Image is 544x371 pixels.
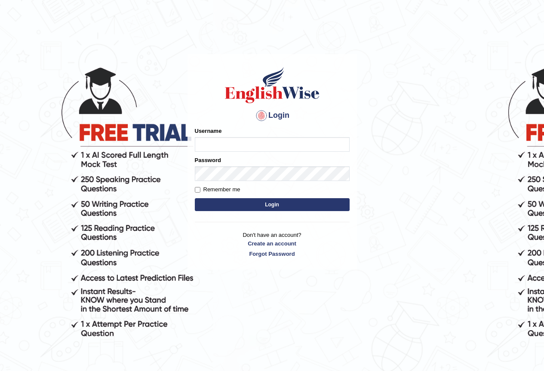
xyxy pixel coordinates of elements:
[195,187,200,193] input: Remember me
[195,231,350,258] p: Don't have an account?
[195,127,222,135] label: Username
[195,198,350,211] button: Login
[223,66,321,104] img: Logo of English Wise sign in for intelligent practice with AI
[195,239,350,248] a: Create an account
[195,156,221,164] label: Password
[195,185,240,194] label: Remember me
[195,250,350,258] a: Forgot Password
[195,109,350,123] h4: Login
